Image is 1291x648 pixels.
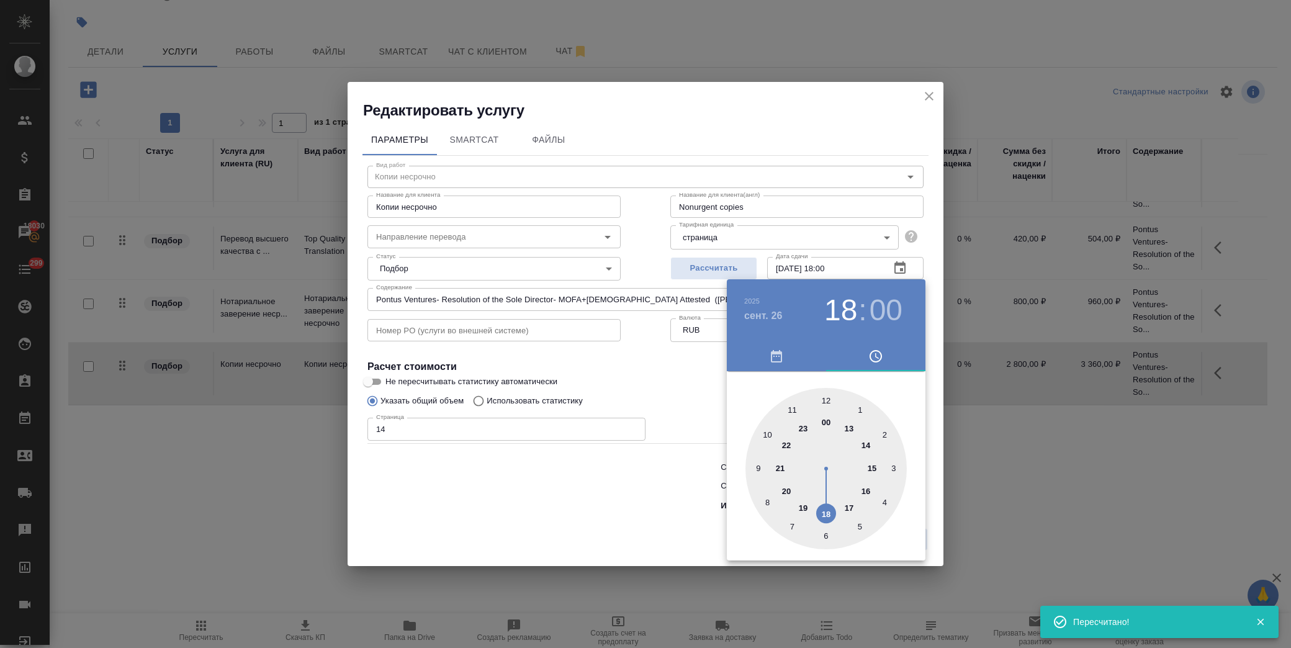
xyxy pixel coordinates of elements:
button: 00 [870,293,902,328]
h3: : [858,293,866,328]
button: 18 [824,293,857,328]
div: Пересчитано! [1073,616,1237,628]
button: 2025 [744,297,760,305]
button: Закрыть [1248,616,1273,628]
button: сент. 26 [744,308,783,323]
